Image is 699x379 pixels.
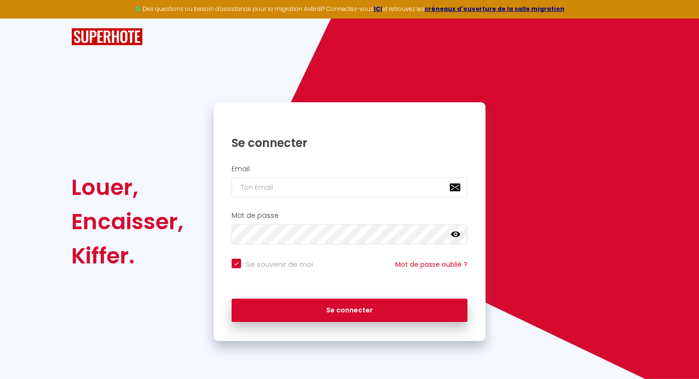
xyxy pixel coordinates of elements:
a: ICI [374,5,382,13]
a: créneaux d'ouverture de la salle migration [425,5,564,13]
h2: Mot de passe [232,212,467,220]
input: Ton Email [232,177,467,197]
div: Louer, [71,170,184,204]
a: Mot de passe oublié ? [395,260,467,269]
button: Se connecter [232,299,467,322]
div: Encaisser, [71,204,184,239]
h2: Email [232,165,467,173]
div: Kiffer. [71,239,184,273]
img: SuperHote logo [71,28,143,46]
h1: Se connecter [232,136,467,150]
